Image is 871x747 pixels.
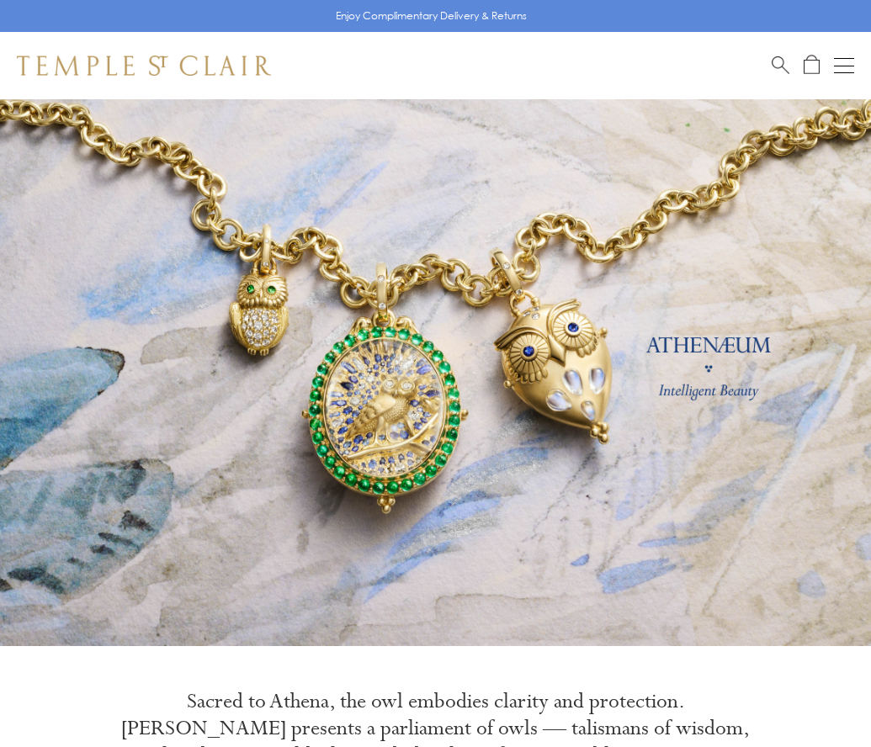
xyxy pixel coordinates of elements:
img: Temple St. Clair [17,56,271,76]
button: Open navigation [834,56,854,76]
a: Open Shopping Bag [804,55,820,76]
a: Search [772,55,789,76]
p: Enjoy Complimentary Delivery & Returns [336,8,527,24]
